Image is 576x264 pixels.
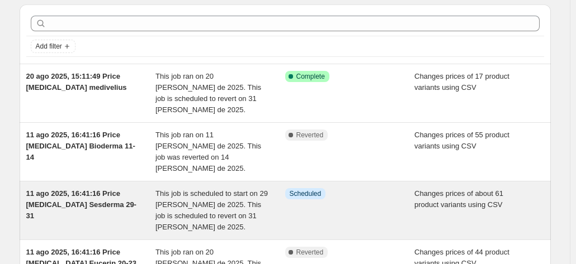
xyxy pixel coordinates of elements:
[414,72,509,92] span: Changes prices of 17 product variants using CSV
[414,131,509,150] span: Changes prices of 55 product variants using CSV
[296,72,325,81] span: Complete
[155,131,261,172] span: This job ran on 11 [PERSON_NAME] de 2025. This job was reverted on 14 [PERSON_NAME] de 2025.
[26,189,136,220] span: 11 ago 2025, 16:41:16 Price [MEDICAL_DATA] Sesderma 29-31
[290,189,322,198] span: Scheduled
[26,72,127,92] span: 20 ago 2025, 15:11:49 Price [MEDICAL_DATA] medivelius
[31,40,75,53] button: Add filter
[296,248,324,257] span: Reverted
[414,189,503,209] span: Changes prices of about 61 product variants using CSV
[155,189,268,231] span: This job is scheduled to start on 29 [PERSON_NAME] de 2025. This job is scheduled to revert on 31...
[155,72,261,114] span: This job ran on 20 [PERSON_NAME] de 2025. This job is scheduled to revert on 31 [PERSON_NAME] de ...
[26,131,135,161] span: 11 ago 2025, 16:41:16 Price [MEDICAL_DATA] Bioderma 11-14
[36,42,62,51] span: Add filter
[296,131,324,140] span: Reverted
